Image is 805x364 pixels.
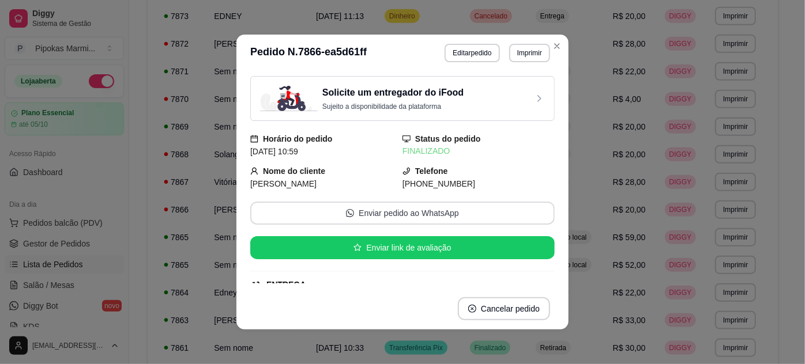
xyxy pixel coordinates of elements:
[402,145,555,157] div: FINALIZADO
[263,166,325,176] strong: Nome do cliente
[250,179,317,188] span: [PERSON_NAME]
[445,44,499,62] button: Editarpedido
[353,244,362,252] span: star
[260,86,318,111] img: delivery-image
[415,166,448,176] strong: Telefone
[250,167,258,175] span: user
[250,135,258,143] span: calendar
[250,44,367,62] h3: Pedido N. 7866-ea5d61ff
[548,37,566,55] button: Close
[402,179,475,188] span: [PHONE_NUMBER]
[250,147,298,156] span: [DATE] 10:59
[346,209,354,217] span: whats-app
[322,102,464,111] p: Sujeito a disponibilidade da plataforma
[509,44,550,62] button: Imprimir
[402,167,411,175] span: phone
[402,135,411,143] span: desktop
[415,134,481,143] strong: Status do pedido
[263,134,333,143] strong: Horário do pedido
[266,279,306,291] div: ENTREGA
[468,305,476,313] span: close-circle
[250,202,555,225] button: whats-appEnviar pedido ao WhatsApp
[322,86,464,100] h3: Solicite um entregador do iFood
[458,297,550,320] button: close-circleCancelar pedido
[250,236,555,259] button: starEnviar link de avaliação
